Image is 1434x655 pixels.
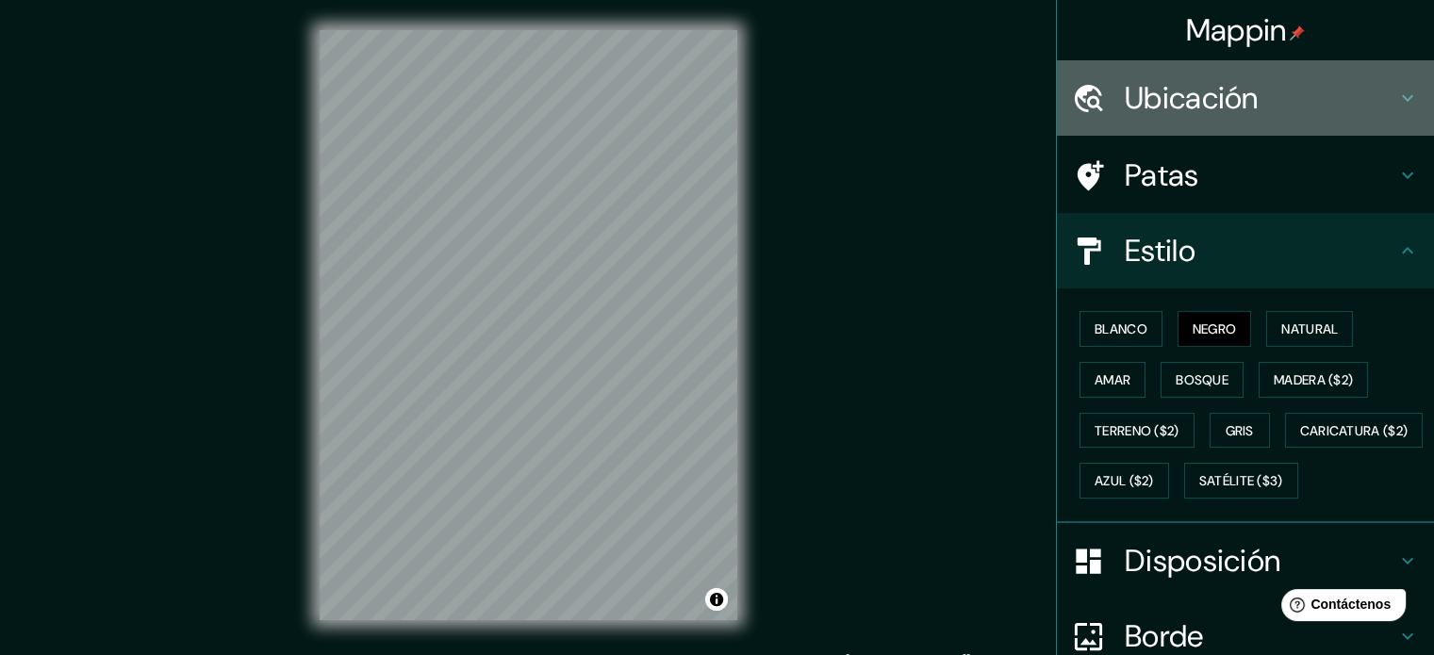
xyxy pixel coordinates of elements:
[1057,60,1434,136] div: Ubicación
[1300,422,1409,439] font: Caricatura ($2)
[1095,422,1179,439] font: Terreno ($2)
[1125,156,1199,195] font: Patas
[1080,362,1146,398] button: Amar
[1095,320,1147,337] font: Blanco
[1259,362,1368,398] button: Madera ($2)
[1057,523,1434,598] div: Disposición
[1125,541,1280,581] font: Disposición
[1080,413,1195,449] button: Terreno ($2)
[1176,371,1228,388] font: Bosque
[1125,78,1259,118] font: Ubicación
[1285,413,1424,449] button: Caricatura ($2)
[1057,138,1434,213] div: Patas
[1125,231,1195,270] font: Estilo
[1184,463,1298,499] button: Satélite ($3)
[1210,413,1270,449] button: Gris
[1186,10,1287,50] font: Mappin
[1161,362,1244,398] button: Bosque
[1178,311,1252,347] button: Negro
[1080,311,1162,347] button: Blanco
[1266,311,1353,347] button: Natural
[1266,581,1413,634] iframe: Lanzador de widgets de ayuda
[1080,463,1169,499] button: Azul ($2)
[1095,473,1154,490] font: Azul ($2)
[1290,25,1305,41] img: pin-icon.png
[1199,473,1283,490] font: Satélite ($3)
[1281,320,1338,337] font: Natural
[1057,213,1434,288] div: Estilo
[1193,320,1237,337] font: Negro
[705,588,728,611] button: Activar o desactivar atribución
[320,30,737,620] canvas: Mapa
[1095,371,1130,388] font: Amar
[1274,371,1353,388] font: Madera ($2)
[1226,422,1254,439] font: Gris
